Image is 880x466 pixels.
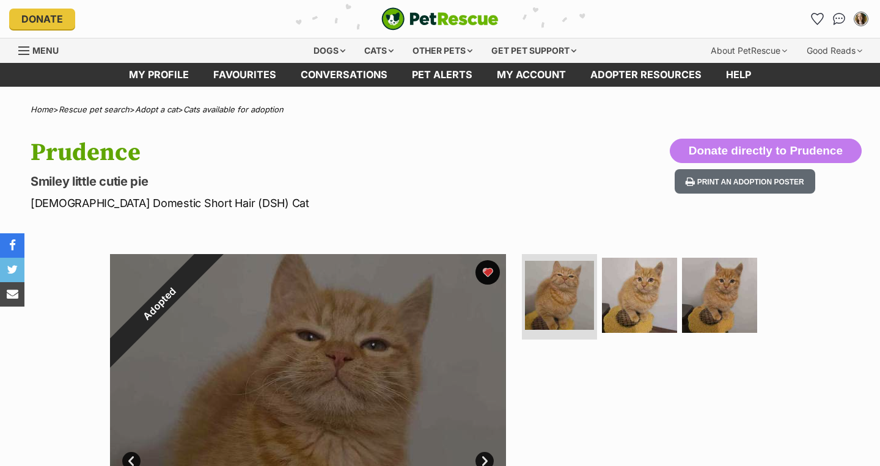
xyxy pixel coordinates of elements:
[833,13,846,25] img: chat-41dd97257d64d25036548639549fe6c8038ab92f7586957e7f3b1b290dea8141.svg
[9,9,75,29] a: Donate
[400,63,485,87] a: Pet alerts
[31,104,53,114] a: Home
[602,258,677,333] img: Photo of Prudence
[675,169,815,194] button: Print an adoption poster
[135,104,178,114] a: Adopt a cat
[404,38,481,63] div: Other pets
[381,7,499,31] a: PetRescue
[702,38,796,63] div: About PetRescue
[807,9,871,29] ul: Account quick links
[381,7,499,31] img: logo-cat-932fe2b9b8326f06289b0f2fb663e598f794de774fb13d1741a6617ecf9a85b4.svg
[31,139,537,167] h1: Prudence
[183,104,284,114] a: Cats available for adoption
[31,173,537,190] p: Smiley little cutie pie
[855,13,867,25] img: Ella Body profile pic
[59,104,130,114] a: Rescue pet search
[525,261,594,330] img: Photo of Prudence
[82,226,237,380] div: Adopted
[829,9,849,29] a: Conversations
[356,38,402,63] div: Cats
[32,45,59,56] span: Menu
[201,63,288,87] a: Favourites
[670,139,862,163] button: Donate directly to Prudence
[117,63,201,87] a: My profile
[682,258,757,333] img: Photo of Prudence
[483,38,585,63] div: Get pet support
[305,38,354,63] div: Dogs
[31,195,537,211] p: [DEMOGRAPHIC_DATA] Domestic Short Hair (DSH) Cat
[18,38,67,60] a: Menu
[714,63,763,87] a: Help
[798,38,871,63] div: Good Reads
[807,9,827,29] a: Favourites
[578,63,714,87] a: Adopter resources
[475,260,500,285] button: favourite
[485,63,578,87] a: My account
[288,63,400,87] a: conversations
[851,9,871,29] button: My account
